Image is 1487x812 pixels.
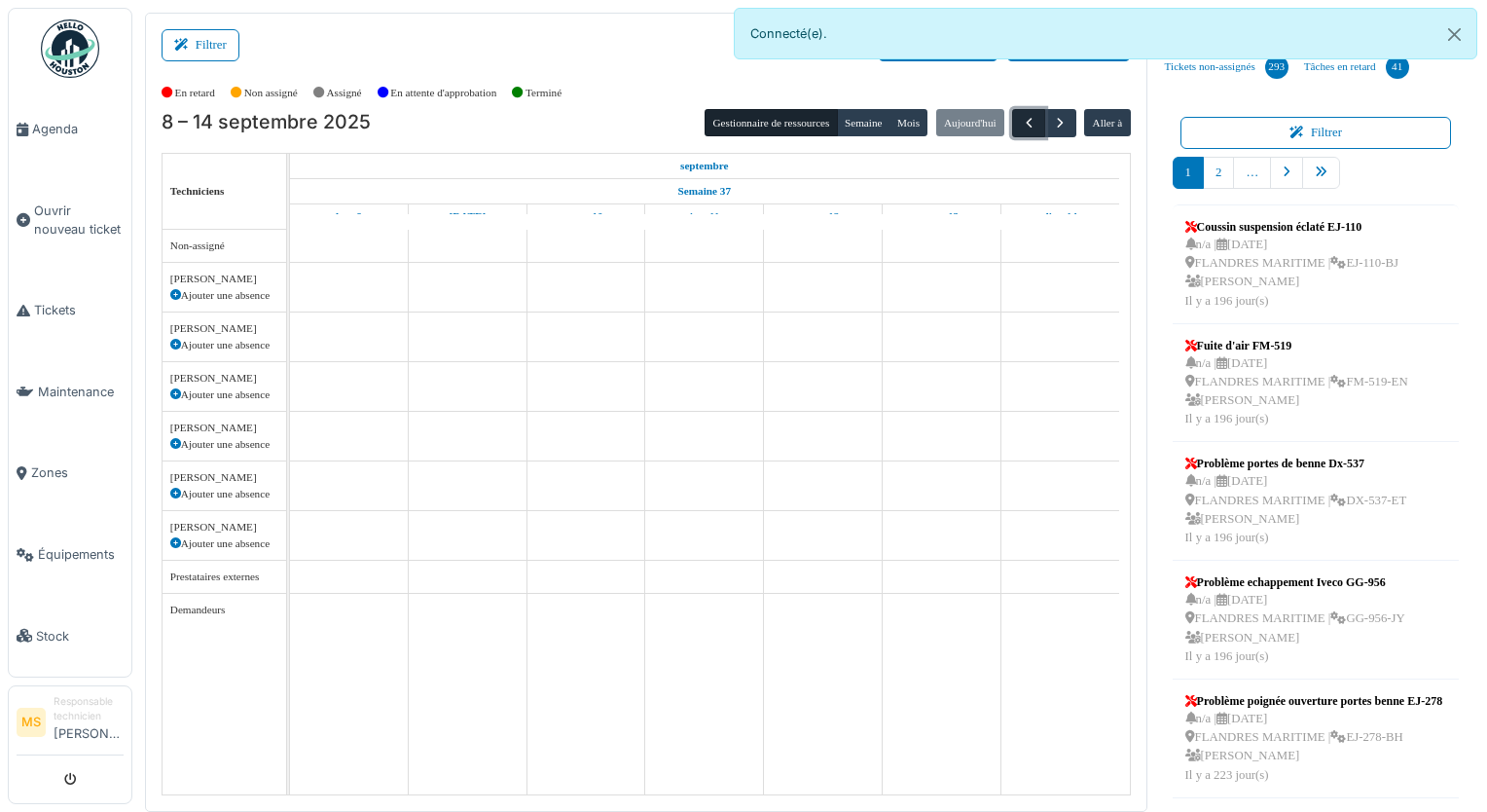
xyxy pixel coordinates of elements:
div: Problème echappement Iveco GG-956 [1185,573,1405,591]
span: Maintenance [38,383,124,401]
div: Ajouter une absence [170,535,278,552]
span: Zones [31,463,124,482]
div: Ajouter une absence [170,486,278,502]
a: Coussin suspension éclaté EJ-110 n/a |[DATE] FLANDRES MARITIME |EJ-110-BJ [PERSON_NAME]Il y a 196... [1180,213,1403,315]
div: n/a | [DATE] FLANDRES MARITIME | EJ-110-BJ [PERSON_NAME] Il y a 196 jour(s) [1185,236,1398,311]
div: Problème portes de benne Dx-537 [1185,455,1407,472]
span: Tickets [34,301,124,319]
nav: pager [1173,157,1460,204]
a: Maintenance [9,351,131,433]
div: [PERSON_NAME] [170,519,278,535]
div: Ajouter une absence [170,436,278,453]
label: En retard [175,85,215,101]
button: Filtrer [1180,117,1452,149]
a: Équipements [9,514,131,596]
a: 8 septembre 2025 [331,204,367,229]
div: Ajouter une absence [170,387,278,403]
a: Fuite d'air FM-519 n/a |[DATE] FLANDRES MARITIME |FM-519-EN [PERSON_NAME]Il y a 196 jour(s) [1180,332,1413,434]
a: Problème echappement Iveco GG-956 n/a |[DATE] FLANDRES MARITIME |GG-956-JY [PERSON_NAME]Il y a 19... [1180,569,1410,671]
div: n/a | [DATE] FLANDRES MARITIME | EJ-278-BH [PERSON_NAME] Il y a 223 jour(s) [1185,710,1443,785]
label: En attente d'approbation [390,85,496,101]
span: Agenda [32,120,124,138]
a: 13 septembre 2025 [919,204,963,229]
li: [PERSON_NAME] [54,694,124,751]
button: Suivant [1044,109,1076,137]
a: 1 [1173,157,1204,189]
div: n/a | [DATE] FLANDRES MARITIME | DX-537-ET [PERSON_NAME] Il y a 196 jour(s) [1185,472,1407,547]
button: Aujourd'hui [936,109,1004,136]
a: 12 septembre 2025 [802,204,845,229]
button: Précédent [1012,109,1044,137]
div: n/a | [DATE] FLANDRES MARITIME | GG-956-JY [PERSON_NAME] Il y a 196 jour(s) [1185,591,1405,666]
button: Close [1433,9,1476,60]
button: Semaine [837,109,890,136]
div: [PERSON_NAME] [170,271,278,287]
img: Badge_color-CXgf-gQk.svg [41,19,99,78]
div: Coussin suspension éclaté EJ-110 [1185,218,1398,236]
a: Problème portes de benne Dx-537 n/a |[DATE] FLANDRES MARITIME |DX-537-ET [PERSON_NAME]Il y a 196 ... [1180,450,1412,552]
a: Agenda [9,89,131,170]
a: Tâches en retard [1296,41,1417,93]
a: Tickets [9,270,131,351]
a: Problème poignée ouverture portes benne EJ-278 n/a |[DATE] FLANDRES MARITIME |EJ-278-BH [PERSON_N... [1180,687,1448,790]
label: Assigné [327,85,362,101]
div: [PERSON_NAME] [170,420,278,436]
button: Gestionnaire de ressources [705,109,837,136]
div: Ajouter une absence [170,287,278,304]
a: … [1233,157,1271,189]
a: Zones [9,432,131,514]
div: Responsable technicien [54,694,124,724]
button: Mois [889,109,928,136]
div: n/a | [DATE] FLANDRES MARITIME | FM-519-EN [PERSON_NAME] Il y a 196 jour(s) [1185,354,1408,429]
a: 14 septembre 2025 [1037,204,1081,229]
li: MS [17,708,46,737]
a: MS Responsable technicien[PERSON_NAME] [17,694,124,756]
div: [PERSON_NAME] [170,320,278,337]
span: Stock [36,627,124,646]
div: Non-assigné [170,238,278,254]
div: Ajouter une absence [170,337,278,353]
a: Semaine 37 [673,179,736,203]
div: Problème poignée ouverture portes benne EJ-278 [1185,692,1443,710]
div: 293 [1265,55,1288,79]
label: Non assigné [244,85,298,101]
div: Connecté(e). [734,8,1477,59]
h2: 8 – 14 septembre 2025 [162,111,371,134]
span: Techniciens [170,185,225,197]
div: Prestataires externes [170,569,278,585]
a: 2 [1203,157,1234,189]
div: [PERSON_NAME] [170,370,278,387]
a: 8 septembre 2025 [675,154,734,178]
span: Équipements [38,545,124,564]
span: Ouvrir nouveau ticket [34,202,124,239]
div: Fuite d'air FM-519 [1185,337,1408,354]
div: 41 [1386,55,1409,79]
a: Ouvrir nouveau ticket [9,170,131,271]
div: Demandeurs [170,602,278,618]
a: 11 septembre 2025 [684,204,724,229]
button: Aller à [1084,109,1130,136]
button: Filtrer [162,29,239,61]
a: Stock [9,595,131,677]
a: 10 septembre 2025 [564,204,608,229]
a: Tickets non-assignés [1157,41,1296,93]
div: [PERSON_NAME] [170,469,278,486]
label: Terminé [526,85,562,101]
a: 9 septembre 2025 [445,204,491,229]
